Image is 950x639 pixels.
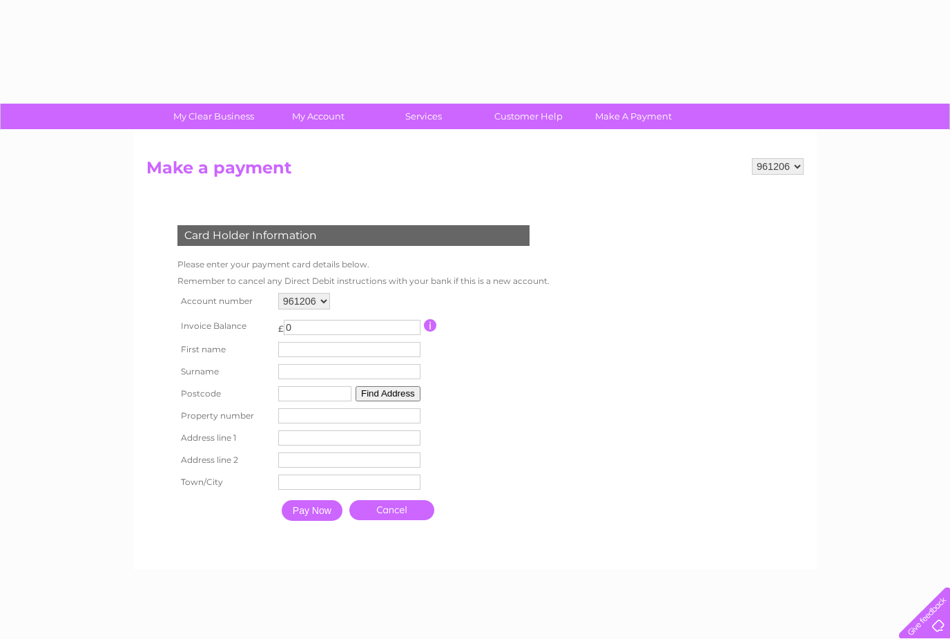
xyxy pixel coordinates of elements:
a: Customer Help [472,104,585,129]
td: Please enter your payment card details below. [174,256,553,273]
div: Card Holder Information [177,225,530,246]
th: Surname [174,361,275,383]
th: First name [174,338,275,361]
a: Make A Payment [576,104,690,129]
th: Town/City [174,471,275,493]
a: My Clear Business [157,104,271,129]
input: Pay Now [282,500,342,521]
button: Find Address [356,386,420,401]
input: Information [424,319,437,332]
a: Services [367,104,481,129]
th: Property number [174,405,275,427]
a: Cancel [349,500,434,520]
a: My Account [262,104,376,129]
th: Account number [174,289,275,313]
th: Address line 1 [174,427,275,449]
td: £ [278,316,284,334]
th: Postcode [174,383,275,405]
th: Address line 2 [174,449,275,471]
td: Remember to cancel any Direct Debit instructions with your bank if this is a new account. [174,273,553,289]
h2: Make a payment [146,158,804,184]
th: Invoice Balance [174,313,275,338]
